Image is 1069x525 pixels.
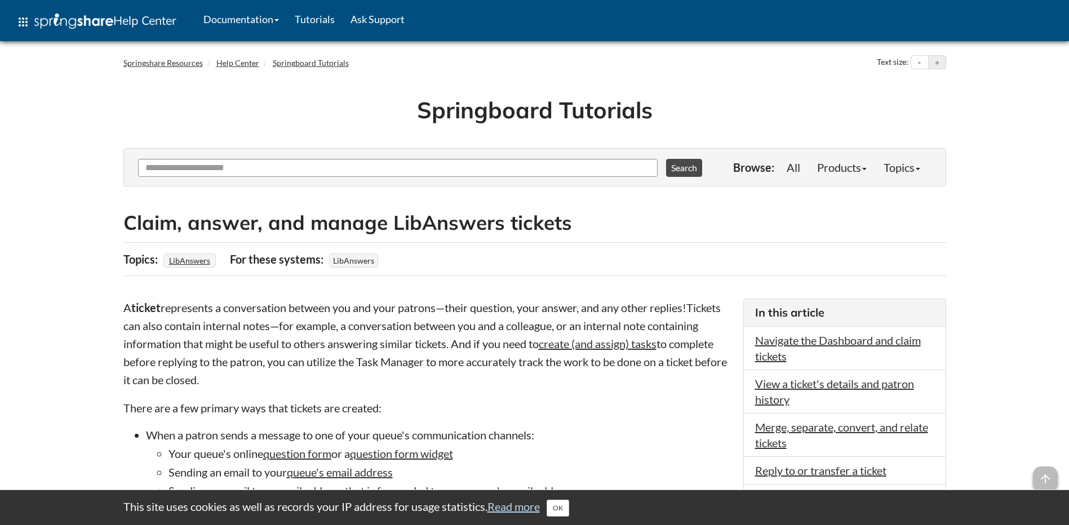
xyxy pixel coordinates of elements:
[875,55,911,70] div: Text size:
[113,13,176,28] span: Help Center
[263,447,331,460] a: question form
[539,337,657,350] a: create (and assign) tasks
[273,58,349,68] a: Springboard Tutorials
[755,333,921,363] a: Navigate the Dashboard and claim tickets
[216,58,259,68] a: Help Center
[123,58,203,68] a: Springshare Resources
[755,305,934,321] h3: In this article
[350,447,453,460] a: question form widget
[123,400,732,416] p: There are a few primary ways that tickets are created:
[123,299,732,389] p: A represents a conversation between you and your patrons—their question, your answer, and any oth...
[123,301,727,386] span: Tickets can also contain internal notes—for example, a conversation between you and a colleague, ...
[168,483,732,499] li: Sending an email to an .
[487,500,540,513] a: Read more
[666,159,702,177] button: Search
[875,156,929,179] a: Topics
[34,14,113,29] img: Springshare
[287,5,343,33] a: Tutorials
[230,248,326,270] div: For these systems:
[329,253,378,268] span: LibAnswers
[911,56,928,69] button: Decrease text size
[1033,466,1058,491] span: arrow_upward
[755,420,928,450] a: Merge, separate, convert, and relate tickets
[276,484,574,497] a: email address that is forwarded to your queue's email address
[168,446,732,461] li: Your queue's online or a
[1033,468,1058,481] a: arrow_upward
[343,5,412,33] a: Ask Support
[168,464,732,480] li: Sending an email to your
[929,56,946,69] button: Increase text size
[123,209,946,237] h2: Claim, answer, and manage LibAnswers tickets
[778,156,809,179] a: All
[755,377,914,406] a: View a ticket's details and patron history
[16,15,30,29] span: apps
[196,5,287,33] a: Documentation
[131,301,161,314] strong: ticket
[547,500,569,517] button: Close
[8,5,184,39] a: apps Help Center
[123,248,161,270] div: Topics:
[809,156,875,179] a: Products
[167,252,212,269] a: LibAnswers
[112,499,957,517] div: This site uses cookies as well as records your IP address for usage statistics.
[733,159,774,175] p: Browse:
[755,464,886,477] a: Reply to or transfer a ticket
[287,465,393,479] a: queue's email address
[132,94,938,126] h1: Springboard Tutorials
